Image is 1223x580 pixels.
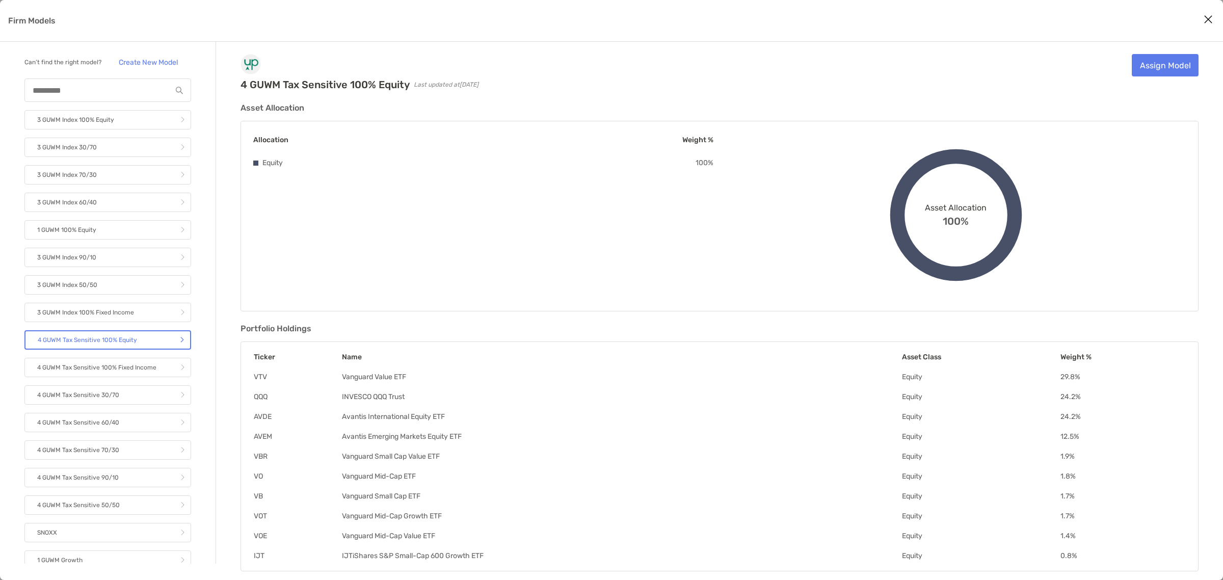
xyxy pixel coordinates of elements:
th: Ticker [253,352,341,362]
a: SNOXX [24,523,191,542]
p: 1 GUWM 100% Equity [37,224,96,236]
a: 3 GUWM Index 70/30 [24,165,191,184]
td: IJT [253,551,341,561]
td: VO [253,471,341,481]
a: 1 GUWM Growth [24,550,191,570]
p: Weight % [682,134,713,146]
td: VTV [253,372,341,382]
a: 3 GUWM Index 30/70 [24,138,191,157]
p: SNOXX [37,526,57,539]
a: Assign Model [1132,54,1199,76]
p: 3 GUWM Index 70/30 [37,169,97,181]
td: 1.4 % [1060,531,1186,541]
a: 4 GUWM Tax Sensitive 90/10 [24,468,191,487]
td: VB [253,491,341,501]
td: Equity [901,491,1059,501]
h3: Asset Allocation [241,103,1199,113]
th: Weight % [1060,352,1186,362]
td: 24.2 % [1060,392,1186,402]
td: QQQ [253,392,341,402]
th: Asset Class [901,352,1059,362]
h3: Portfolio Holdings [241,324,1199,333]
button: Close modal [1201,12,1216,28]
span: Asset Allocation [925,203,987,213]
p: 3 GUWM Index 60/40 [37,196,97,209]
p: Allocation [253,134,288,146]
p: 4 GUWM Tax Sensitive 30/70 [37,389,119,402]
a: 4 GUWM Tax Sensitive 60/40 [24,413,191,432]
td: Avantis Emerging Markets Equity ETF [341,432,902,441]
td: AVDE [253,412,341,421]
td: AVEM [253,432,341,441]
img: Company Logo [241,54,261,74]
p: 4 GUWM Tax Sensitive 90/10 [37,471,119,484]
td: Vanguard Small Cap ETF [341,491,902,501]
td: 0.8 % [1060,551,1186,561]
td: Vanguard Value ETF [341,372,902,382]
p: 4 GUWM Tax Sensitive 50/50 [37,499,120,512]
a: 3 GUWM Index 50/50 [24,275,191,295]
span: 100% [943,213,969,227]
h2: 4 GUWM Tax Sensitive 100% Equity [241,78,410,91]
a: 3 GUWM Index 60/40 [24,193,191,212]
td: Vanguard Mid-Cap Value ETF [341,531,902,541]
p: 3 GUWM Index 50/50 [37,279,97,292]
a: 3 GUWM Index 100% Fixed Income [24,303,191,322]
td: VOT [253,511,341,521]
td: 1.9 % [1060,452,1186,461]
a: 4 GUWM Tax Sensitive 50/50 [24,495,191,515]
a: Create New Model [105,54,191,70]
td: Equity [901,392,1059,402]
td: Vanguard Mid-Cap Growth ETF [341,511,902,521]
td: VOE [253,531,341,541]
td: 29.8 % [1060,372,1186,382]
p: 100 % [696,156,713,169]
p: 3 GUWM Index 100% Equity [37,114,114,126]
p: 4 GUWM Tax Sensitive 70/30 [37,444,119,457]
p: 4 GUWM Tax Sensitive 100% Fixed Income [37,361,156,374]
td: Vanguard Small Cap Value ETF [341,452,902,461]
p: Equity [262,156,283,169]
td: Equity [901,452,1059,461]
p: 3 GUWM Index 30/70 [37,141,97,154]
td: Equity [901,412,1059,421]
span: Last updated at [DATE] [414,81,478,88]
th: Name [341,352,902,362]
a: 1 GUWM 100% Equity [24,220,191,240]
p: 1 GUWM Growth [37,554,83,567]
a: 4 GUWM Tax Sensitive 100% Equity [24,330,191,350]
td: IJTiShares S&P Small-Cap 600 Growth ETF [341,551,902,561]
p: 4 GUWM Tax Sensitive 100% Equity [38,334,137,347]
p: Firm Models [8,14,56,27]
td: INVESCO QQQ Trust [341,392,902,402]
td: VBR [253,452,341,461]
a: 3 GUWM Index 100% Equity [24,110,191,129]
p: 4 GUWM Tax Sensitive 60/40 [37,416,119,429]
a: 3 GUWM Index 90/10 [24,248,191,267]
p: Can’t find the right model? [24,56,101,69]
td: 24.2 % [1060,412,1186,421]
a: 4 GUWM Tax Sensitive 70/30 [24,440,191,460]
td: Equity [901,511,1059,521]
td: Equity [901,432,1059,441]
p: 3 GUWM Index 90/10 [37,251,96,264]
td: Equity [901,551,1059,561]
td: 1.7 % [1060,511,1186,521]
td: Equity [901,471,1059,481]
td: Vanguard Mid-Cap ETF [341,471,902,481]
td: Avantis International Equity ETF [341,412,902,421]
td: 1.8 % [1060,471,1186,481]
td: Equity [901,372,1059,382]
p: 3 GUWM Index 100% Fixed Income [37,306,134,319]
td: 12.5 % [1060,432,1186,441]
td: 1.7 % [1060,491,1186,501]
a: 4 GUWM Tax Sensitive 30/70 [24,385,191,405]
td: Equity [901,531,1059,541]
img: input icon [176,87,183,94]
a: 4 GUWM Tax Sensitive 100% Fixed Income [24,358,191,377]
